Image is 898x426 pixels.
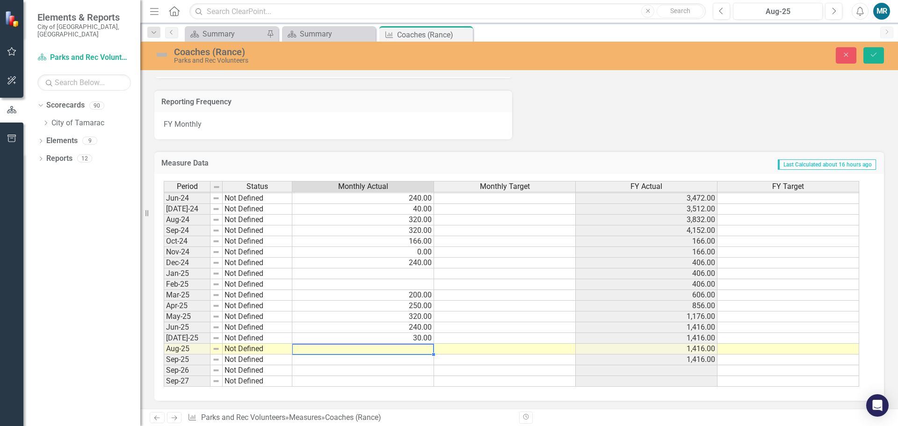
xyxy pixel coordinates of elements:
a: Summary [187,28,264,40]
td: Not Defined [223,344,292,354]
td: Apr-25 [164,301,210,311]
img: 8DAGhfEEPCf229AAAAAElFTkSuQmCC [212,270,220,277]
td: Not Defined [223,268,292,279]
div: 12 [77,155,92,163]
td: 166.00 [292,236,434,247]
div: Coaches (Rance) [397,29,471,41]
button: Search [657,5,703,18]
img: 8DAGhfEEPCf229AAAAAElFTkSuQmCC [212,216,220,224]
div: Coaches (Rance) [325,413,381,422]
td: [DATE]-25 [164,333,210,344]
img: 8DAGhfEEPCf229AAAAAElFTkSuQmCC [212,205,220,213]
td: Jun-24 [164,193,210,204]
td: Feb-25 [164,279,210,290]
td: 856.00 [576,301,717,311]
td: 606.00 [576,290,717,301]
h3: Measure Data [161,159,392,167]
span: FY Target [772,182,804,191]
td: Not Defined [223,322,292,333]
img: Not Defined [154,47,169,62]
td: Not Defined [223,247,292,258]
img: 8DAGhfEEPCf229AAAAAElFTkSuQmCC [212,345,220,353]
img: 8DAGhfEEPCf229AAAAAElFTkSuQmCC [212,195,220,202]
div: Coaches (Rance) [174,47,564,57]
img: 8DAGhfEEPCf229AAAAAElFTkSuQmCC [212,356,220,363]
div: FY Monthly [154,112,512,139]
td: 3,832.00 [576,215,717,225]
div: 90 [89,101,104,109]
td: Not Defined [223,225,292,236]
span: Status [246,182,268,191]
td: 1,416.00 [576,344,717,354]
td: 200.00 [292,290,434,301]
a: City of Tamarac [51,118,140,129]
span: FY Actual [630,182,662,191]
td: 240.00 [292,322,434,333]
td: 1,416.00 [576,333,717,344]
img: 8DAGhfEEPCf229AAAAAElFTkSuQmCC [212,227,220,234]
td: 240.00 [292,193,434,204]
a: Scorecards [46,100,85,111]
td: 1,416.00 [576,354,717,365]
td: 166.00 [576,236,717,247]
td: Not Defined [223,354,292,365]
span: Monthly Actual [338,182,388,191]
span: Elements & Reports [37,12,131,23]
img: 8DAGhfEEPCf229AAAAAElFTkSuQmCC [213,183,220,191]
td: Not Defined [223,204,292,215]
span: Monthly Target [480,182,530,191]
button: MR [873,3,890,20]
div: Summary [203,28,264,40]
td: Not Defined [223,279,292,290]
div: Parks and Rec Volunteers [174,57,564,64]
span: Last Calculated about 16 hours ago [778,159,876,170]
td: 320.00 [292,215,434,225]
a: Parks and Rec Volunteers [37,52,131,63]
td: Not Defined [223,311,292,322]
div: » » [188,412,512,423]
div: Aug-25 [736,6,819,17]
img: 8DAGhfEEPCf229AAAAAElFTkSuQmCC [212,259,220,267]
td: 1,176.00 [576,311,717,322]
img: 8DAGhfEEPCf229AAAAAElFTkSuQmCC [212,324,220,331]
td: Not Defined [223,365,292,376]
td: 320.00 [292,311,434,322]
img: 8DAGhfEEPCf229AAAAAElFTkSuQmCC [212,248,220,256]
td: 320.00 [292,225,434,236]
td: 406.00 [576,268,717,279]
small: City of [GEOGRAPHIC_DATA], [GEOGRAPHIC_DATA] [37,23,131,38]
td: Jun-25 [164,322,210,333]
td: 3,472.00 [576,193,717,204]
img: 8DAGhfEEPCf229AAAAAElFTkSuQmCC [212,313,220,320]
img: 8DAGhfEEPCf229AAAAAElFTkSuQmCC [212,281,220,288]
img: 8DAGhfEEPCf229AAAAAElFTkSuQmCC [212,302,220,310]
td: 30.00 [292,333,434,344]
a: Measures [289,413,321,422]
td: Not Defined [223,290,292,301]
td: Aug-24 [164,215,210,225]
div: Open Intercom Messenger [866,394,889,417]
a: Parks and Rec Volunteers [201,413,285,422]
td: Aug-25 [164,344,210,354]
td: Not Defined [223,258,292,268]
td: Not Defined [223,333,292,344]
img: 8DAGhfEEPCf229AAAAAElFTkSuQmCC [212,291,220,299]
td: Not Defined [223,215,292,225]
img: 8DAGhfEEPCf229AAAAAElFTkSuQmCC [212,238,220,245]
td: 406.00 [576,279,717,290]
span: Search [670,7,690,14]
td: Not Defined [223,301,292,311]
td: Sep-25 [164,354,210,365]
img: 8DAGhfEEPCf229AAAAAElFTkSuQmCC [212,367,220,374]
td: 3,512.00 [576,204,717,215]
a: Elements [46,136,78,146]
td: 406.00 [576,258,717,268]
td: Not Defined [223,193,292,204]
td: Sep-26 [164,365,210,376]
td: Sep-24 [164,225,210,236]
td: Not Defined [223,376,292,387]
h3: Reporting Frequency [161,98,505,106]
a: Summary [284,28,373,40]
td: May-25 [164,311,210,322]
